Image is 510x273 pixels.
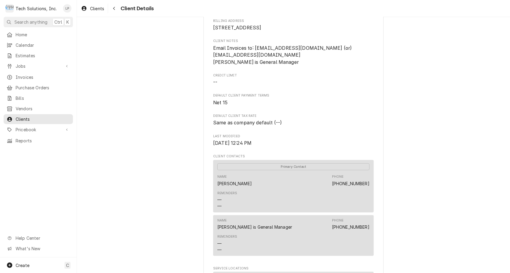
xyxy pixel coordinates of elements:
[66,19,69,25] span: K
[16,95,70,101] span: Bills
[213,134,374,139] span: Last Modified
[5,4,14,13] div: Tech Solutions, Inc.'s Avatar
[16,235,69,241] span: Help Center
[332,218,344,223] div: Phone
[16,116,70,122] span: Clients
[217,163,370,170] div: Primary
[332,224,370,230] a: [PHONE_NUMBER]
[332,174,370,186] div: Phone
[213,160,374,259] div: Client Contacts List
[213,45,353,65] span: Email Invoices to: [EMAIL_ADDRESS][DOMAIN_NAME] (or) [EMAIL_ADDRESS][DOMAIN_NAME] [PERSON_NAME] i...
[4,233,73,243] a: Go to Help Center
[217,234,237,253] div: Reminders
[16,263,29,268] span: Create
[213,39,374,43] span: Client Notes
[213,24,374,31] span: Billing Address
[332,174,344,179] div: Phone
[217,203,222,209] div: —
[66,262,69,269] span: C
[16,85,70,91] span: Purchase Orders
[217,163,370,170] span: Primary Contact
[213,120,282,126] span: Same as company default (--)
[16,63,61,69] span: Jobs
[4,93,73,103] a: Bills
[14,19,47,25] span: Search anything
[217,247,222,253] div: —
[213,140,252,146] span: [DATE] 12:24 PM
[4,17,73,27] button: Search anythingCtrlK
[213,39,374,66] div: Client Notes
[63,4,71,13] div: LP
[217,191,237,196] div: Reminders
[217,218,292,230] div: Name
[109,4,119,13] button: Navigate back
[119,4,154,13] span: Client Details
[213,99,374,106] span: Default Client Payment Terms
[54,19,62,25] span: Ctrl
[16,31,70,38] span: Home
[4,51,73,61] a: Estimates
[217,174,227,179] div: Name
[16,138,70,144] span: Reports
[4,40,73,50] a: Calendar
[217,180,252,187] div: [PERSON_NAME]
[217,218,227,223] div: Name
[213,93,374,106] div: Default Client Payment Terms
[217,174,252,186] div: Name
[213,215,374,256] div: Contact
[332,181,370,186] a: [PHONE_NUMBER]
[4,136,73,146] a: Reports
[16,245,69,252] span: What's New
[213,114,374,126] div: Default Client Tax Rate
[213,19,374,31] div: Billing Address
[213,79,217,85] span: --
[213,266,374,271] span: Service Locations
[16,5,57,12] div: Tech Solutions, Inc.
[213,25,261,31] span: [STREET_ADDRESS]
[16,42,70,48] span: Calendar
[213,73,374,86] div: Credit Limit
[213,154,374,159] span: Client Contacts
[90,5,104,12] span: Clients
[217,234,237,239] div: Reminders
[4,125,73,135] a: Go to Pricebook
[213,45,374,66] span: Client Notes
[16,126,61,133] span: Pricebook
[4,244,73,254] a: Go to What's New
[213,119,374,126] span: Default Client Tax Rate
[16,74,70,80] span: Invoices
[16,105,70,112] span: Vendors
[4,83,73,93] a: Purchase Orders
[213,114,374,118] span: Default Client Tax Rate
[4,104,73,114] a: Vendors
[4,114,73,124] a: Clients
[5,4,14,13] div: T
[63,4,71,13] div: Lisa Paschal's Avatar
[213,100,228,105] span: Net 15
[217,240,222,247] div: —
[4,72,73,82] a: Invoices
[213,154,374,259] div: Client Contacts
[213,79,374,86] span: Credit Limit
[4,30,73,40] a: Home
[213,140,374,147] span: Last Modified
[213,19,374,23] span: Billing Address
[217,191,237,209] div: Reminders
[217,197,222,203] div: —
[16,52,70,59] span: Estimates
[217,224,292,230] div: [PERSON_NAME] is General Manager
[79,4,107,13] a: Clients
[213,160,374,212] div: Contact
[332,218,370,230] div: Phone
[213,93,374,98] span: Default Client Payment Terms
[4,61,73,71] a: Go to Jobs
[213,73,374,78] span: Credit Limit
[213,134,374,147] div: Last Modified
